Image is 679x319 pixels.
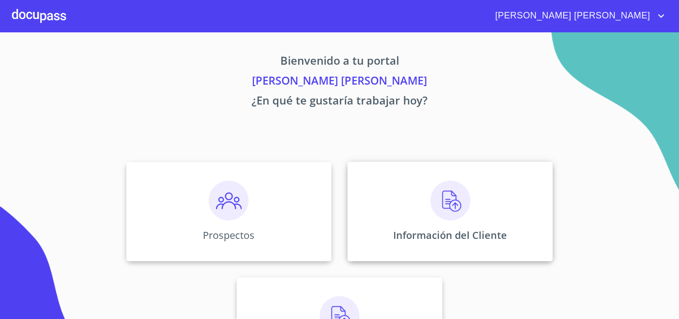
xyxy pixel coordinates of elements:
p: Prospectos [203,228,255,242]
p: ¿En qué te gustaría trabajar hoy? [33,92,646,112]
img: prospectos.png [209,181,249,220]
button: account of current user [488,8,667,24]
p: Información del Cliente [393,228,507,242]
p: Bienvenido a tu portal [33,52,646,72]
span: [PERSON_NAME] [PERSON_NAME] [488,8,655,24]
img: carga.png [430,181,470,220]
p: [PERSON_NAME] [PERSON_NAME] [33,72,646,92]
